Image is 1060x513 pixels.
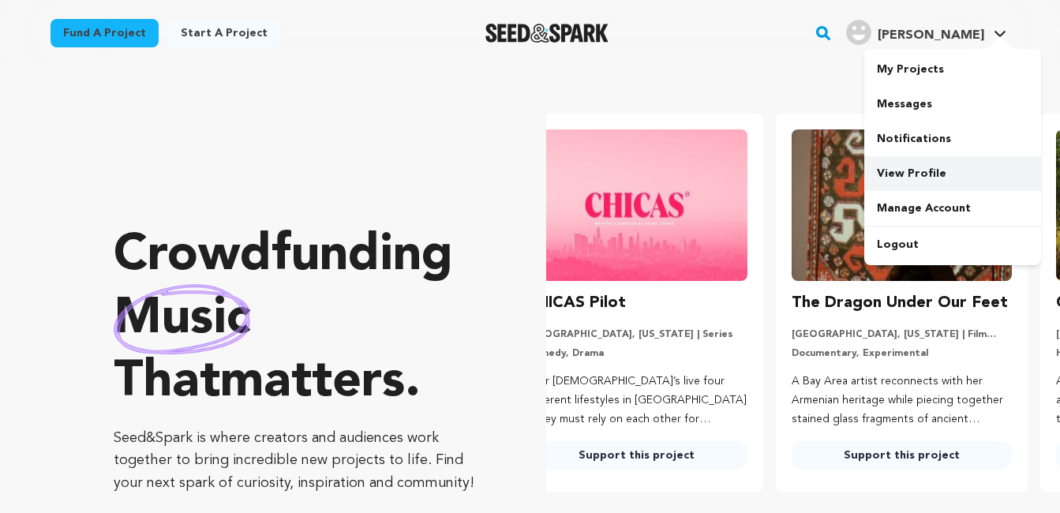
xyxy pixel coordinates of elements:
p: Seed&Spark is where creators and audiences work together to bring incredible new projects to life... [114,427,483,495]
p: Four [DEMOGRAPHIC_DATA]’s live four different lifestyles in [GEOGRAPHIC_DATA] - they must rely on... [526,373,747,429]
img: Seed&Spark Logo Dark Mode [485,24,609,43]
a: Messages [864,87,1041,122]
a: View Profile [864,156,1041,191]
p: Crowdfunding that . [114,225,483,414]
p: Documentary, Experimental [792,347,1012,360]
img: user.png [846,20,871,45]
a: Logout [864,227,1041,262]
a: Seed&Spark Homepage [485,24,609,43]
p: [GEOGRAPHIC_DATA], [US_STATE] | Series [526,328,747,341]
p: Comedy, Drama [526,347,747,360]
p: A Bay Area artist reconnects with her Armenian heritage while piecing together stained glass frag... [792,373,1012,429]
a: My Projects [864,52,1041,87]
h3: The Dragon Under Our Feet [792,290,1008,316]
span: [PERSON_NAME] [878,29,984,42]
a: Manage Account [864,191,1041,226]
span: matters [220,358,405,408]
p: [GEOGRAPHIC_DATA], [US_STATE] | Film Feature [792,328,1012,341]
img: hand sketched image [114,284,250,354]
a: Support this project [526,441,747,470]
a: Support this project [792,441,1012,470]
img: The Dragon Under Our Feet image [792,129,1012,281]
a: Start a project [168,19,280,47]
a: Fund a project [51,19,159,47]
img: CHICAS Pilot image [526,129,747,281]
a: Deepti K.'s Profile [843,17,1009,45]
span: Deepti K.'s Profile [843,17,1009,50]
a: Notifications [864,122,1041,156]
h3: CHICAS Pilot [526,290,626,316]
div: Deepti K.'s Profile [846,20,984,45]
